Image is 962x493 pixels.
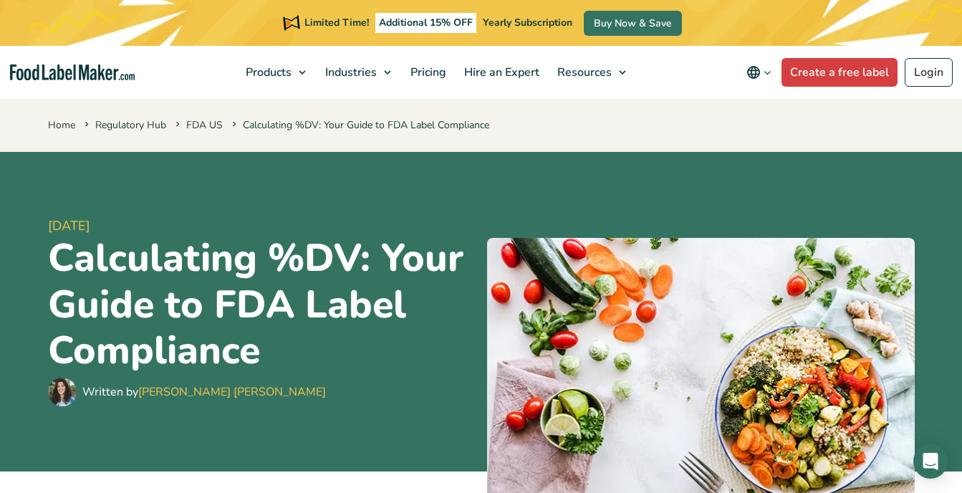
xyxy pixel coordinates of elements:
span: Yearly Subscription [483,16,572,29]
span: Resources [553,64,613,80]
a: Pricing [402,46,452,99]
span: [DATE] [48,216,476,236]
h1: Calculating %DV: Your Guide to FDA Label Compliance [48,236,476,374]
div: Open Intercom Messenger [913,444,948,479]
a: Login [905,58,953,87]
a: Regulatory Hub [95,118,166,132]
a: Products [237,46,313,99]
a: Create a free label [781,58,898,87]
div: Written by [82,383,326,401]
span: Products [241,64,293,80]
a: Home [48,118,75,132]
span: Industries [321,64,378,80]
span: Calculating %DV: Your Guide to FDA Label Compliance [229,118,489,132]
a: Food Label Maker homepage [10,64,135,81]
a: Industries [317,46,398,99]
span: Pricing [406,64,448,80]
span: Limited Time! [304,16,369,29]
a: Hire an Expert [456,46,545,99]
a: [PERSON_NAME] [PERSON_NAME] [138,384,326,400]
a: Resources [549,46,633,99]
a: Buy Now & Save [584,11,682,36]
img: Maria Abi Hanna - Food Label Maker [48,378,77,406]
button: Change language [736,58,781,87]
span: Hire an Expert [460,64,541,80]
span: Additional 15% OFF [375,13,476,33]
a: FDA US [186,118,223,132]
